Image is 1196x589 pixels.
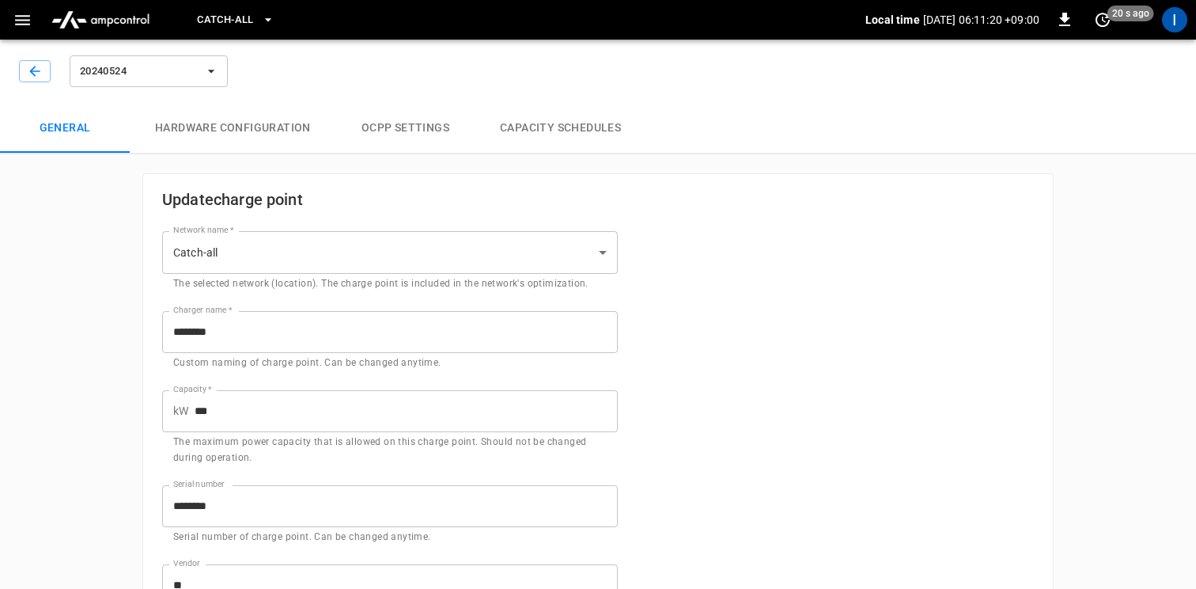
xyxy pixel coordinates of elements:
img: ampcontrol.io logo [45,5,156,35]
span: Catch-all [197,11,253,29]
label: Serial number [173,478,225,491]
button: OCPP settings [336,103,475,154]
label: Network name [173,224,233,237]
span: 20240524 [80,63,197,81]
button: Capacity Schedules [475,103,646,154]
label: Vendor [173,557,200,570]
p: The maximum power capacity that is allowed on this charge point. Should not be changed during ope... [173,435,607,466]
div: Catch-all [162,231,618,274]
p: The selected network (location). The charge point is included in the network's optimization. [173,276,607,292]
button: Catch-all [191,5,280,36]
h6: Update charge point [162,187,618,212]
p: Local time [865,12,920,28]
span: 20 s ago [1107,6,1154,21]
p: Serial number of charge point. Can be changed anytime. [173,530,607,545]
div: profile-icon [1162,7,1187,32]
p: kW [173,403,188,420]
button: 20240524 [70,55,228,87]
p: Custom naming of charge point. Can be changed anytime. [173,355,607,371]
p: [DATE] 06:11:20 +09:00 [923,12,1039,28]
label: Charger name [173,304,232,317]
button: Hardware configuration [130,103,336,154]
button: set refresh interval [1090,7,1115,32]
label: Capacity [173,383,212,396]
